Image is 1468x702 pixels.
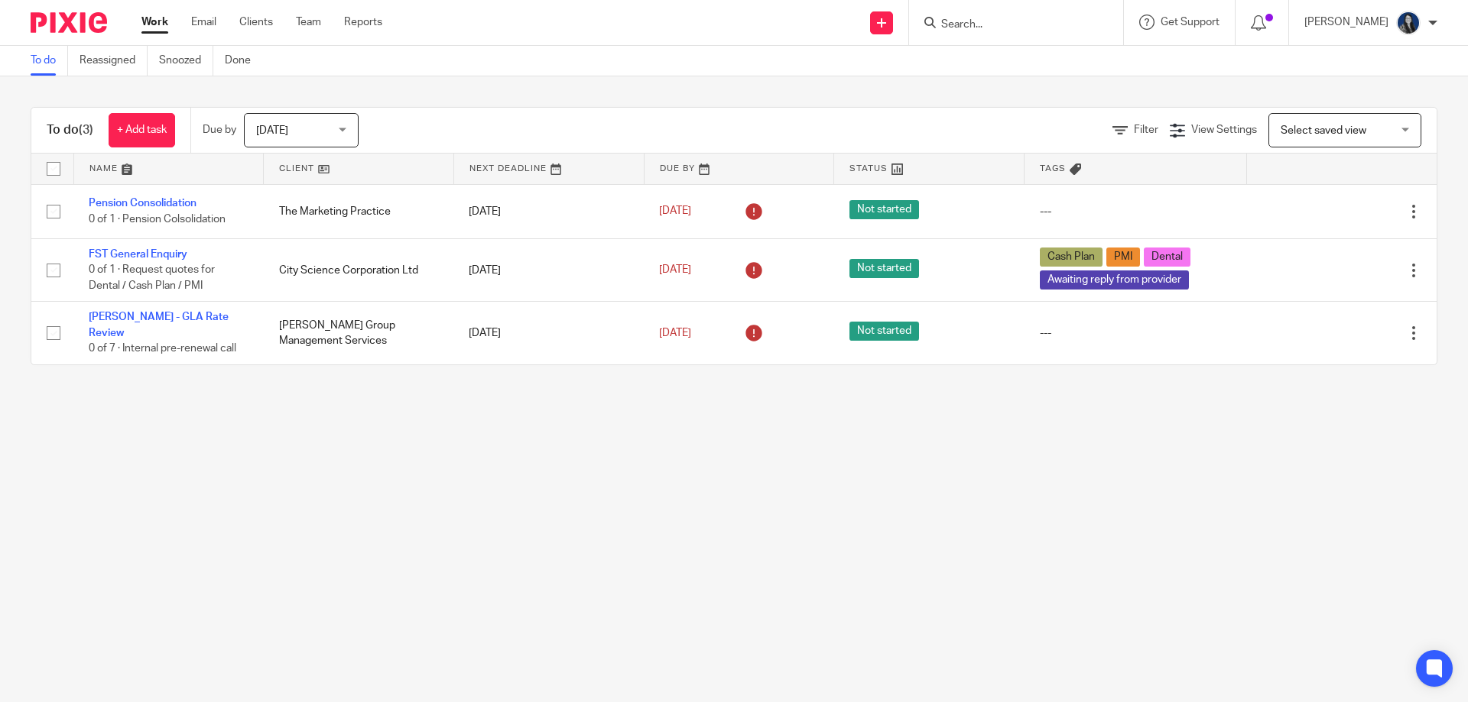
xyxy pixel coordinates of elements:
[849,322,919,341] span: Not started
[659,328,691,338] span: [DATE]
[1191,125,1257,135] span: View Settings
[31,12,107,33] img: Pixie
[1106,247,1140,267] span: PMI
[1161,17,1220,27] span: Get Support
[1304,15,1388,30] p: [PERSON_NAME]
[659,264,691,275] span: [DATE]
[47,122,93,138] h1: To do
[849,200,919,219] span: Not started
[89,249,187,260] a: FST General Enquiry
[159,46,213,76] a: Snoozed
[940,18,1077,32] input: Search
[1040,247,1103,267] span: Cash Plan
[225,46,262,76] a: Done
[1144,247,1190,267] span: Dental
[109,113,175,147] a: + Add task
[141,15,168,30] a: Work
[1134,125,1158,135] span: Filter
[203,122,236,137] p: Due by
[453,184,644,238] td: [DATE]
[80,46,148,76] a: Reassigned
[31,46,68,76] a: To do
[89,343,236,354] span: 0 of 7 · Internal pre-renewal call
[191,15,216,30] a: Email
[1040,164,1066,173] span: Tags
[1281,125,1366,136] span: Select saved view
[89,198,196,209] a: Pension Consolidation
[89,214,226,225] span: 0 of 1 · Pension Colsolidation
[264,302,454,364] td: [PERSON_NAME] Group Management Services
[849,259,919,278] span: Not started
[1040,204,1232,219] div: ---
[1396,11,1421,35] img: eeb93efe-c884-43eb-8d47-60e5532f21cb.jpg
[239,15,273,30] a: Clients
[659,206,691,217] span: [DATE]
[453,302,644,364] td: [DATE]
[89,312,229,338] a: [PERSON_NAME] - GLA Rate Review
[453,238,644,301] td: [DATE]
[1040,325,1232,341] div: ---
[264,184,454,238] td: The Marketing Practice
[1040,270,1189,290] span: Awaiting reply from provider
[344,15,382,30] a: Reports
[89,265,215,292] span: 0 of 1 · Request quotes for Dental / Cash Plan / PMI
[256,125,288,136] span: [DATE]
[79,124,93,136] span: (3)
[296,15,321,30] a: Team
[264,238,454,301] td: City Science Corporation Ltd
